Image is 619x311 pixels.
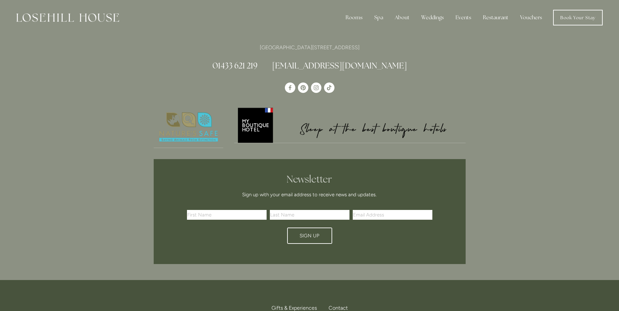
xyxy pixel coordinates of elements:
input: Last Name [270,210,349,220]
span: Sign Up [300,233,319,239]
img: My Boutique Hotel - Logo [234,107,466,143]
input: Email Address [353,210,432,220]
div: About [390,11,415,24]
a: TikTok [324,82,334,93]
button: Sign Up [287,228,332,244]
a: Pinterest [298,82,308,93]
p: Sign up with your email address to receive news and updates. [189,191,430,199]
h2: Newsletter [189,173,430,185]
a: Losehill House Hotel & Spa [285,82,295,93]
div: Rooms [340,11,368,24]
a: Book Your Stay [553,10,603,25]
span: Gifts & Experiences [271,305,317,311]
div: Weddings [416,11,449,24]
img: Nature's Safe - Logo [154,107,224,148]
img: Losehill House [16,13,119,22]
a: Vouchers [515,11,547,24]
div: Events [450,11,476,24]
a: [EMAIL_ADDRESS][DOMAIN_NAME] [272,60,407,71]
a: Instagram [311,82,321,93]
input: First Name [187,210,267,220]
p: [GEOGRAPHIC_DATA][STREET_ADDRESS] [154,43,466,52]
div: Spa [369,11,388,24]
a: 01433 621 219 [212,60,257,71]
div: Restaurant [478,11,514,24]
